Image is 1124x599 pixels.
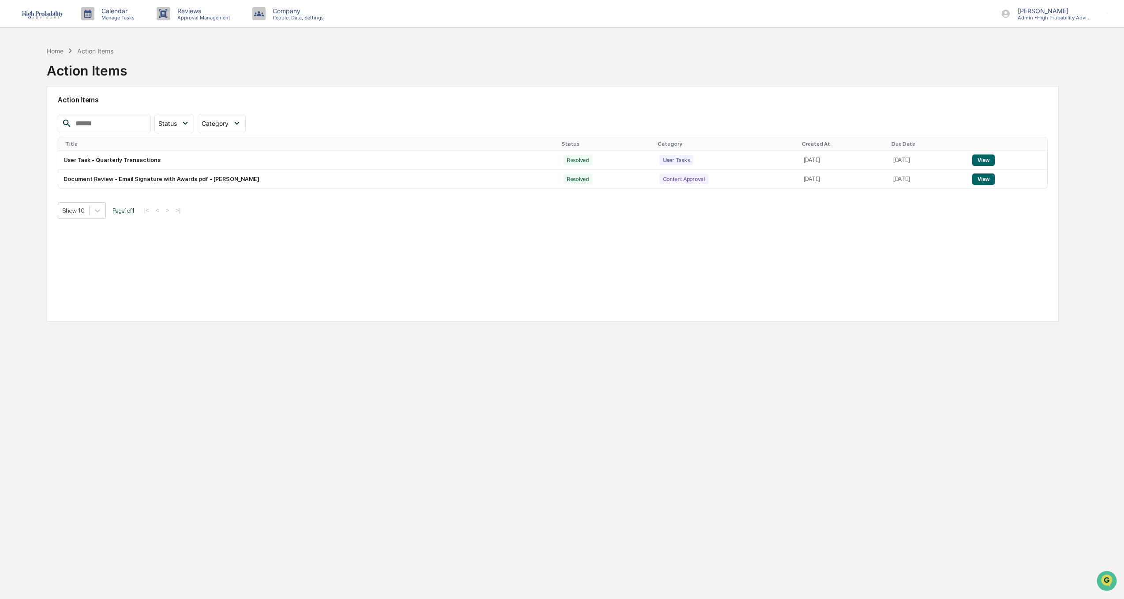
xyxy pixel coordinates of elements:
[9,112,16,119] div: 🖐️
[141,207,151,214] button: |<
[802,141,884,147] div: Created At
[5,108,60,124] a: 🖐️Preclearance
[170,15,235,21] p: Approval Management
[60,108,113,124] a: 🗄️Attestations
[9,68,25,83] img: 1746055101610-c473b297-6a78-478c-a979-82029cc54cd1
[173,207,183,214] button: >|
[158,120,177,127] span: Status
[9,129,16,136] div: 🔎
[888,151,967,170] td: [DATE]
[65,141,554,147] div: Title
[64,112,71,119] div: 🗄️
[1011,15,1093,21] p: Admin • High Probability Advisors, LLC
[5,124,59,140] a: 🔎Data Lookup
[163,207,172,214] button: >
[30,68,145,76] div: Start new chat
[150,70,161,81] button: Start new chat
[266,7,328,15] p: Company
[972,154,995,166] button: View
[30,76,112,83] div: We're available if you need us!
[88,150,107,156] span: Pylon
[563,155,592,165] div: Resolved
[21,9,64,18] img: logo
[1011,7,1093,15] p: [PERSON_NAME]
[798,151,888,170] td: [DATE]
[888,170,967,188] td: [DATE]
[62,149,107,156] a: Powered byPylon
[658,141,795,147] div: Category
[972,157,995,163] a: View
[972,173,995,185] button: View
[73,111,109,120] span: Attestations
[972,176,995,182] a: View
[18,128,56,137] span: Data Lookup
[58,96,1047,104] h2: Action Items
[153,207,162,214] button: <
[659,174,708,184] div: Content Approval
[563,174,592,184] div: Resolved
[58,170,558,188] td: Document Review - Email Signature with Awards.pdf - [PERSON_NAME]
[94,15,139,21] p: Manage Tasks
[94,7,139,15] p: Calendar
[77,47,113,55] div: Action Items
[9,19,161,33] p: How can we help?
[47,47,64,55] div: Home
[202,120,229,127] span: Category
[659,155,693,165] div: User Tasks
[266,15,328,21] p: People, Data, Settings
[58,151,558,170] td: User Task - Quarterly Transactions
[1096,570,1120,594] iframe: Open customer support
[170,7,235,15] p: Reviews
[798,170,888,188] td: [DATE]
[47,56,127,79] div: Action Items
[562,141,651,147] div: Status
[112,207,135,214] span: Page 1 of 1
[18,111,57,120] span: Preclearance
[892,141,963,147] div: Due Date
